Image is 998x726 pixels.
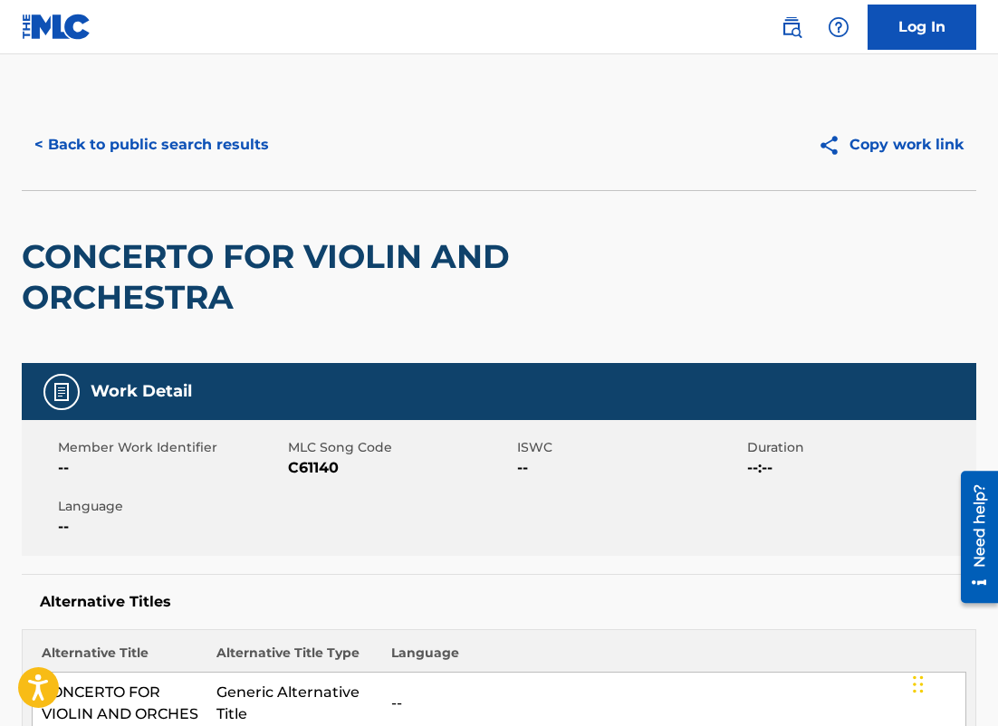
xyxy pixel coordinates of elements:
iframe: Resource Center [947,463,998,609]
button: Copy work link [805,122,976,167]
th: Language [382,644,965,673]
button: < Back to public search results [22,122,282,167]
img: Copy work link [818,134,849,157]
img: Work Detail [51,381,72,403]
img: help [828,16,849,38]
span: MLC Song Code [288,438,513,457]
span: -- [517,457,743,479]
div: Help [820,9,857,45]
div: Drag [913,657,924,712]
h5: Work Detail [91,381,192,402]
span: C61140 [288,457,513,479]
span: -- [58,457,283,479]
a: Log In [868,5,976,50]
h2: CONCERTO FOR VIOLIN AND ORCHESTRA [22,236,594,318]
span: Duration [747,438,973,457]
th: Alternative Title [33,644,207,673]
img: MLC Logo [22,14,91,40]
iframe: Chat Widget [907,639,998,726]
span: ISWC [517,438,743,457]
a: Public Search [773,9,810,45]
span: --:-- [747,457,973,479]
span: Member Work Identifier [58,438,283,457]
th: Alternative Title Type [207,644,382,673]
img: search [781,16,802,38]
h5: Alternative Titles [40,593,958,611]
span: Language [58,497,283,516]
span: -- [58,516,283,538]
